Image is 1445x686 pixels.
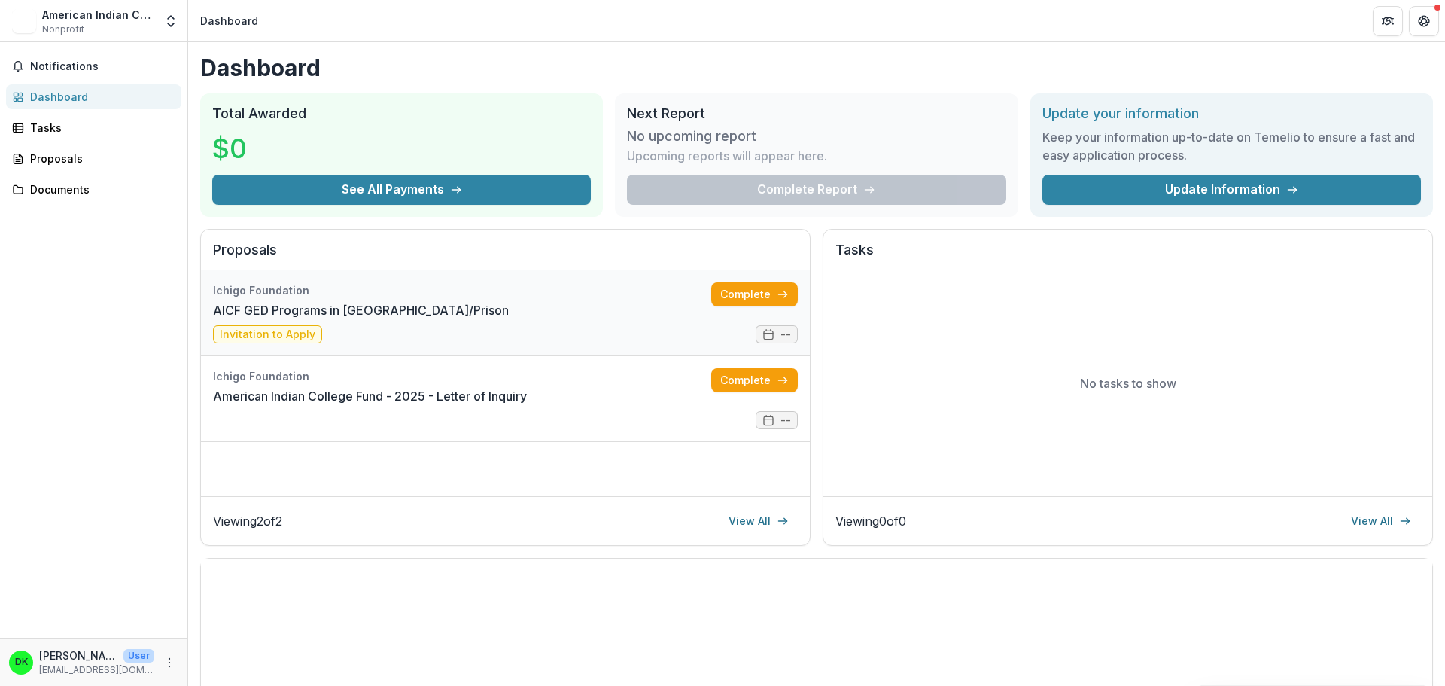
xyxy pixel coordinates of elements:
h2: Total Awarded [212,105,591,122]
h2: Next Report [627,105,1005,122]
h2: Update your information [1042,105,1421,122]
h2: Proposals [213,242,798,270]
a: Update Information [1042,175,1421,205]
a: Documents [6,177,181,202]
a: Dashboard [6,84,181,109]
button: See All Payments [212,175,591,205]
div: Tasks [30,120,169,136]
nav: breadcrumb [194,10,264,32]
p: [PERSON_NAME] [39,648,117,663]
div: American Indian College Fund [42,7,154,23]
a: Complete [711,282,798,306]
div: Documents [30,181,169,197]
h3: $0 [212,128,325,169]
p: Upcoming reports will appear here. [627,147,827,165]
span: Nonprofit [42,23,84,36]
button: Get Help [1409,6,1439,36]
a: View All [1342,509,1420,533]
button: Notifications [6,54,181,78]
p: [EMAIL_ADDRESS][DOMAIN_NAME] [39,663,154,677]
p: No tasks to show [1080,374,1176,392]
a: Tasks [6,115,181,140]
span: Notifications [30,60,175,73]
button: More [160,654,178,672]
a: Complete [711,368,798,392]
p: Viewing 0 of 0 [835,512,906,530]
h2: Tasks [835,242,1420,270]
a: View All [719,509,798,533]
img: American Indian College Fund [12,9,36,33]
div: Daniel Khouri [15,657,28,667]
a: AICF GED Programs in [GEOGRAPHIC_DATA]/Prison [213,301,509,319]
h1: Dashboard [200,54,1433,81]
button: Partners [1373,6,1403,36]
p: User [123,649,154,663]
div: Proposals [30,151,169,166]
h3: No upcoming report [627,128,756,145]
div: Dashboard [30,89,169,105]
p: Viewing 2 of 2 [213,512,282,530]
h3: Keep your information up-to-date on Temelio to ensure a fast and easy application process. [1042,128,1421,164]
a: American Indian College Fund - 2025 - Letter of Inquiry [213,387,527,405]
button: Open entity switcher [160,6,181,36]
div: Dashboard [200,13,258,29]
a: Proposals [6,146,181,171]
